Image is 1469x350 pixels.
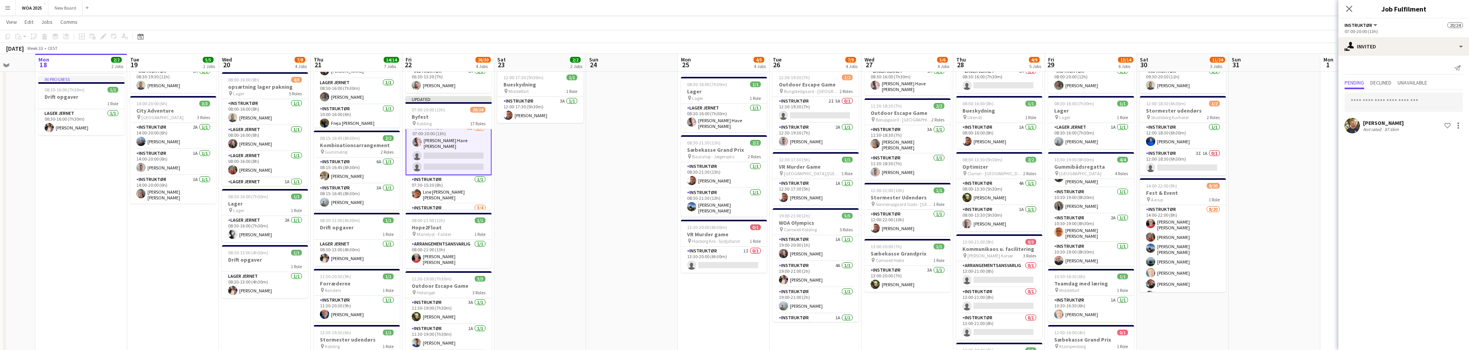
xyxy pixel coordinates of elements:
app-job-card: 10:30-19:00 (8h30m)4/4Gummibådsregatta [GEOGRAPHIC_DATA]4 RolesInstruktør1/110:30-19:00 (8h30m)[P... [1048,152,1134,266]
span: 10:30-16:30 (6h) [1054,274,1085,279]
div: 07:00-20:00 (13h) [1345,28,1463,34]
span: 1 Role [750,238,761,244]
h3: Sæbekasse Grand Prix [681,146,767,153]
span: 11:30-19:00 (7h30m) [412,276,452,282]
span: Mon [38,56,49,63]
span: Helsingør [417,290,435,295]
a: View [3,17,20,27]
app-card-role: Lager Jernet1/108:00-16:00 (8h)[PERSON_NAME] [222,151,308,177]
span: 3/3 [475,276,485,282]
span: 1 Role [383,231,394,237]
span: Sat [497,56,506,63]
app-card-role: Instruktør1/108:00-16:00 (8h)[PERSON_NAME] [222,99,308,125]
span: Lager [692,95,703,101]
span: 1 Role [1025,114,1036,120]
div: 13:30-20:00 (6h30m)0/1VR Murder game Hovborg Kro - Sydjylland1 RoleInstruktør1I0/113:30-20:00 (6h... [681,220,767,273]
span: 1 Role [291,207,302,213]
app-job-card: 08:30-13:00 (4h30m)1/1Drift opgaver1 RoleLager Jernet1/108:30-13:00 (4h30m)[PERSON_NAME] [314,213,400,266]
span: 19:00-21:00 (2h) [779,213,810,219]
app-card-role: Instruktør3A1/111:30-19:00 (7h30m)[PERSON_NAME] [406,298,492,324]
app-card-role: Lager Jernet1/108:00-16:00 (8h)[PERSON_NAME] [222,125,308,151]
h3: Outdoor Escape Game [865,109,951,116]
span: Middelfart [1059,287,1080,293]
app-card-role: Instruktør1/110:00-16:00 (6h)Freja [PERSON_NAME] [314,105,400,131]
span: 08:00-16:00 (8h) [962,101,994,106]
a: Edit [22,17,36,27]
app-card-role: Instruktør1/110:30-19:00 (8h30m)[PERSON_NAME] [1048,242,1134,268]
span: Marielyst - Falster [417,231,451,237]
app-card-role: Instruktør1A1/112:30-17:30 (5h)[PERSON_NAME] [773,179,859,205]
span: Clarion - [GEOGRAPHIC_DATA] [967,171,1023,176]
h3: Optimizer [956,163,1042,170]
h3: Stormester udendørs [1140,107,1226,114]
span: Kolding [325,343,340,349]
span: 1/1 [842,157,853,163]
span: 3 Roles [1023,253,1036,259]
h3: Outdoor Escape Game [406,282,492,289]
app-job-card: 08:00-16:00 (8h)1/1Bueskydning Ukendt1 RoleInstruktør1A1/108:00-16:00 (8h)[PERSON_NAME] [956,96,1042,149]
app-card-role: Instruktør2A1/112:30-19:30 (7h)[PERSON_NAME] [773,123,859,149]
div: 12:00-17:30 (5h30m)1/1Bueskydning Middelfart1 RoleInstruktør3A1/112:00-17:30 (5h30m)[PERSON_NAME] [497,70,583,123]
app-job-card: 14:00-22:00 (8h)8/20Fest & Event Aarup1 RoleInstruktør8/2014:00-22:00 (8h)[PERSON_NAME] [PERSON_N... [1140,178,1226,292]
span: 12:00-22:00 (10h) [871,187,904,193]
span: 08:30-16:00 (7h30m) [687,81,727,87]
span: 2 Roles [748,154,761,159]
app-card-role: Instruktør4A1/108:00-13:30 (5h30m)[PERSON_NAME] [956,179,1042,205]
h3: Forræderne [314,280,400,287]
span: 08:30-13:00 (4h30m) [320,217,360,223]
span: 08:15-16:45 (8h30m) [320,135,360,141]
span: 1/1 [1025,101,1036,106]
app-card-role: Lager Jernet1/108:30-16:00 (7h30m)[PERSON_NAME] Have [PERSON_NAME] [PERSON_NAME] [681,104,767,132]
span: Wed [222,56,232,63]
span: Klampenborg [1059,343,1086,349]
app-job-card: 12:30-17:30 (5h)1/1VR Murder Game [GEOGRAPHIC_DATA]/[GEOGRAPHIC_DATA]1 RoleInstruktør1A1/112:30-1... [773,152,859,205]
app-job-card: 08:30-21:30 (13h)2/2Sæbekasse Grand Prix Bautahøj - Jægerspris2 RolesInstruktør1/108:30-21:30 (13... [681,135,767,217]
app-card-role: Instruktør3/4 [406,204,492,263]
span: Kolding [417,121,432,126]
app-job-card: 11:30-18:30 (7h)2/2Outdoor Escape Game Borupgaard - [GEOGRAPHIC_DATA]2 RolesInstruktør3A1/111:30-... [865,98,951,180]
span: Comwell Kolding [784,227,817,232]
app-card-role: Instruktør1/119:00-21:00 (2h)[PERSON_NAME] [773,287,859,314]
span: 2/2 [1025,157,1036,163]
h3: Lager [681,88,767,95]
span: Aarup [1151,197,1163,202]
span: 1/1 [108,87,118,93]
div: 87.6km [1383,126,1400,132]
app-job-card: 08:00-16:00 (8h)4/5opsætning lager pakning Lager5 RolesInstruktør1/108:00-16:00 (8h)[PERSON_NAME]... [222,72,308,186]
h3: Lager [222,200,308,207]
app-card-role: Instruktør1A1/119:00-20:00 (1h)[PERSON_NAME] [773,235,859,261]
app-card-role: Instruktør1/108:30-21:30 (13h)[PERSON_NAME] [681,162,767,188]
app-card-role: Instruktør1/111:30-20:30 (9h)[PERSON_NAME] [314,296,400,322]
h3: Byfest [406,113,492,120]
h3: Kombinationsarrangement [314,142,400,149]
span: Lager [233,91,244,96]
span: 1 Role [933,257,944,263]
span: Thu [314,56,323,63]
span: 2/2 [934,103,944,109]
span: Skodsborg Kurhotel [1151,114,1189,120]
a: Jobs [38,17,56,27]
span: 0/3 [1025,239,1036,245]
span: 13:30-20:00 (6h30m) [687,224,727,230]
span: Sonnerupgaard Gods - [GEOGRAPHIC_DATA] [876,201,933,207]
span: 08:00-13:30 (5h30m) [962,157,1002,163]
span: Tue [773,56,782,63]
span: 08:30-16:00 (7h30m) [1054,101,1094,106]
span: 1/1 [566,75,577,80]
h3: Drift opgaver [38,93,124,100]
app-card-role: Instruktør1I1/307:00-20:00 (13h)[PERSON_NAME] Have [PERSON_NAME] [PERSON_NAME] [406,123,492,175]
span: 2/2 [383,135,394,141]
h3: Kommunikaos u. facilitering [956,245,1042,252]
span: 1 Role [750,95,761,101]
app-job-card: 13:00-21:00 (8h)0/3Kommunikaos u. facilitering [PERSON_NAME] Korsør3 RolesArrangementsansvarlig0/... [956,234,1042,340]
h3: Hope2Float [406,224,492,231]
span: 4/5 [291,77,302,83]
a: Comms [57,17,81,27]
span: [PERSON_NAME] Korsør [967,253,1013,259]
span: Fri [406,56,412,63]
app-card-role: Instruktør1/107:30-15:30 (8h)Line [PERSON_NAME] [PERSON_NAME] [406,175,492,204]
span: 5 Roles [840,227,853,232]
app-card-role: Lager Jernet1/108:30-16:00 (7h30m)[PERSON_NAME] [314,78,400,105]
app-card-role: Instruktør1/112:00-22:00 (10h)[PERSON_NAME] [865,210,951,236]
